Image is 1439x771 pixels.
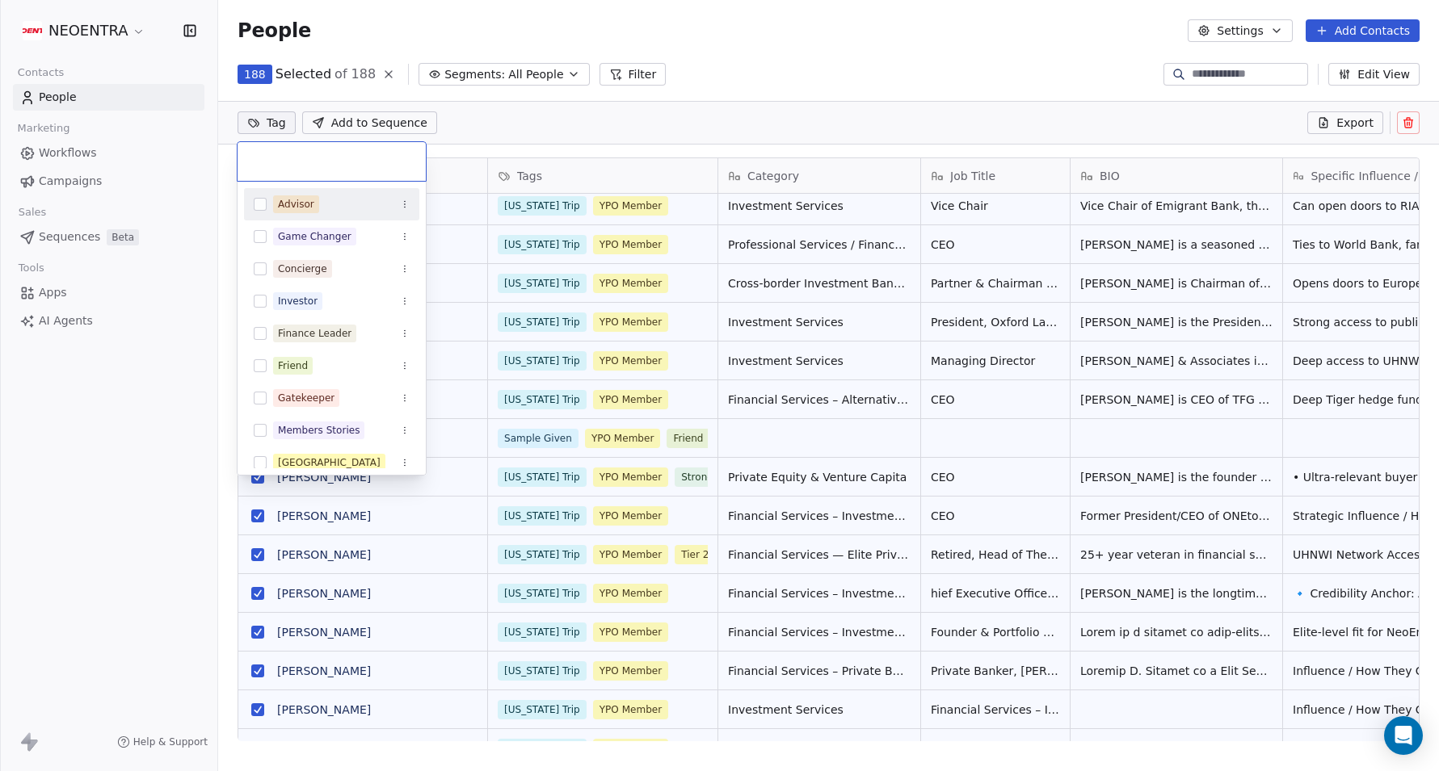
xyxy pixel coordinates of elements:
div: Suggestions [244,188,419,737]
div: Investor [278,294,318,308]
div: Advisor [278,197,314,212]
div: Members Stories [278,423,360,438]
div: Finance Leader [278,326,351,341]
div: Friend [278,358,308,373]
div: Gatekeeper [278,391,335,405]
div: [GEOGRAPHIC_DATA] [278,455,381,470]
div: Game Changer [278,229,351,244]
div: Concierge [278,262,327,276]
